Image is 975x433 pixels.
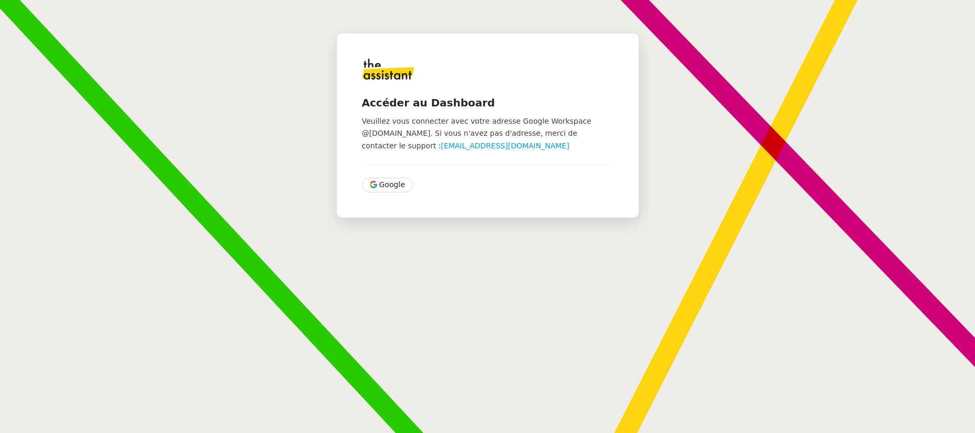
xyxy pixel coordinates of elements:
[379,179,405,191] span: Google
[441,142,569,150] a: [EMAIL_ADDRESS][DOMAIN_NAME]
[362,178,413,192] button: Google
[362,59,414,80] img: logo
[362,95,614,110] h4: Accéder au Dashboard
[362,117,591,150] span: Veuillez vous connecter avec votre adresse Google Workspace @[DOMAIN_NAME]. Si vous n'avez pas d'...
